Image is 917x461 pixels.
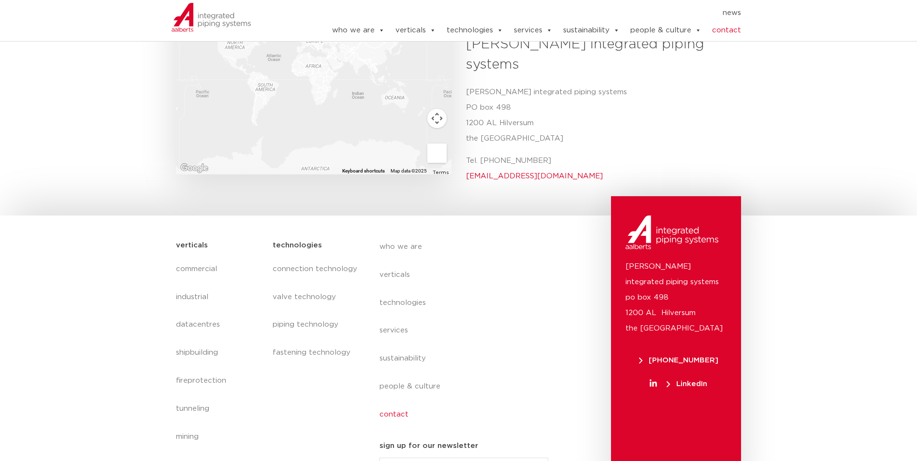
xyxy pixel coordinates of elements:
[395,21,436,40] a: verticals
[379,373,556,401] a: people & culture
[178,162,210,174] img: Google
[712,21,741,40] a: contact
[379,438,478,454] h5: sign up for our newsletter
[466,173,603,180] a: [EMAIL_ADDRESS][DOMAIN_NAME]
[342,168,385,174] button: Keyboard shortcuts
[379,289,556,317] a: technologies
[178,162,210,174] a: Open this area in Google Maps (opens a new window)
[391,168,427,173] span: Map data ©2025
[466,85,734,146] p: [PERSON_NAME] integrated piping systems PO box 498 1200 AL Hilversum the [GEOGRAPHIC_DATA]
[379,233,556,261] a: who we are
[379,233,556,429] nav: Menu
[427,109,447,128] button: Map camera controls
[630,21,701,40] a: people & culture
[273,255,360,367] nav: Menu
[176,367,263,395] a: fireprotection
[379,261,556,289] a: verticals
[176,339,263,367] a: shipbuilding
[176,395,263,423] a: tunneling
[273,238,322,253] h5: technologies
[626,259,727,336] p: [PERSON_NAME] integrated piping systems po box 498 1200 AL Hilversum the [GEOGRAPHIC_DATA]
[379,317,556,345] a: services
[466,34,734,75] h3: [PERSON_NAME] integrated piping systems
[723,5,741,21] a: news
[176,238,208,253] h5: verticals
[626,357,731,364] a: [PHONE_NUMBER]
[303,5,742,21] nav: Menu
[379,401,556,429] a: contact
[379,345,556,373] a: sustainability
[273,339,360,367] a: fastening technology
[563,21,620,40] a: sustainability
[176,283,263,311] a: industrial
[667,380,707,388] span: LinkedIn
[273,283,360,311] a: valve technology
[427,144,447,163] button: Drag Pegman onto the map to open Street View
[273,255,360,283] a: connection technology
[433,170,449,175] a: Terms (opens in new tab)
[447,21,503,40] a: technologies
[176,255,263,283] a: commercial
[466,153,734,184] p: Tel. [PHONE_NUMBER]
[332,21,385,40] a: who we are
[639,357,718,364] span: [PHONE_NUMBER]
[514,21,553,40] a: services
[273,311,360,339] a: piping technology
[176,423,263,451] a: mining
[176,311,263,339] a: datacentres
[626,380,731,388] a: LinkedIn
